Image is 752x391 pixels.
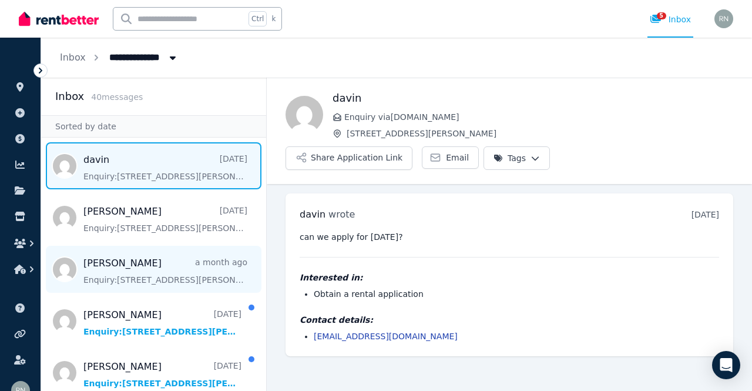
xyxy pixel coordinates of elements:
[691,210,719,219] time: [DATE]
[55,88,84,105] h2: Inbox
[41,38,197,78] nav: Breadcrumb
[83,308,241,337] a: [PERSON_NAME][DATE]Enquiry:[STREET_ADDRESS][PERSON_NAME].
[286,96,323,133] img: davin
[347,128,733,139] span: [STREET_ADDRESS][PERSON_NAME]
[300,314,719,326] h4: Contact details:
[446,152,469,163] span: Email
[300,272,719,283] h4: Interested in:
[83,205,247,234] a: [PERSON_NAME][DATE]Enquiry:[STREET_ADDRESS][PERSON_NAME].
[314,288,719,300] li: Obtain a rental application
[91,92,143,102] span: 40 message s
[314,332,458,341] a: [EMAIL_ADDRESS][DOMAIN_NAME]
[300,231,719,243] pre: can we apply for [DATE]?
[712,351,740,379] div: Open Intercom Messenger
[41,115,266,138] div: Sorted by date
[328,209,355,220] span: wrote
[493,152,526,164] span: Tags
[83,256,247,286] a: [PERSON_NAME]a month agoEnquiry:[STREET_ADDRESS][PERSON_NAME].
[344,111,733,123] span: Enquiry via [DOMAIN_NAME]
[19,10,99,28] img: RentBetter
[271,14,276,24] span: k
[83,360,241,389] a: [PERSON_NAME][DATE]Enquiry:[STREET_ADDRESS][PERSON_NAME].
[422,146,479,169] a: Email
[333,90,733,106] h1: davin
[714,9,733,28] img: Rajkamal Nagaraj
[300,209,325,220] span: davin
[286,146,412,170] button: Share Application Link
[83,153,247,182] a: davin[DATE]Enquiry:[STREET_ADDRESS][PERSON_NAME].
[249,11,267,26] span: Ctrl
[484,146,550,170] button: Tags
[60,52,86,63] a: Inbox
[650,14,691,25] div: Inbox
[657,12,666,19] span: 5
